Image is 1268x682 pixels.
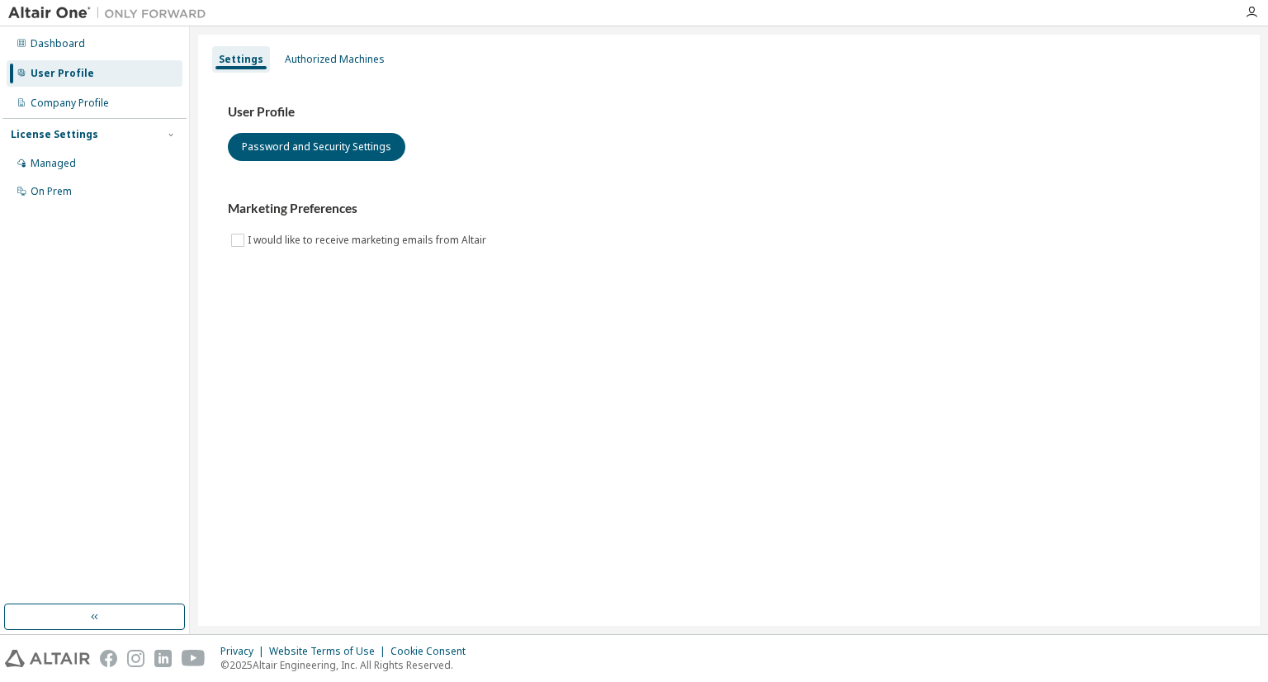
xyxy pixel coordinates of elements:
div: Company Profile [31,97,109,110]
div: Authorized Machines [285,53,385,66]
div: Privacy [220,645,269,658]
div: Settings [219,53,263,66]
img: youtube.svg [182,650,206,667]
div: On Prem [31,185,72,198]
img: altair_logo.svg [5,650,90,667]
label: I would like to receive marketing emails from Altair [248,230,490,250]
h3: Marketing Preferences [228,201,1230,217]
div: Website Terms of Use [269,645,390,658]
div: User Profile [31,67,94,80]
img: instagram.svg [127,650,144,667]
div: Dashboard [31,37,85,50]
img: facebook.svg [100,650,117,667]
div: License Settings [11,128,98,141]
div: Managed [31,157,76,170]
div: Cookie Consent [390,645,475,658]
img: Altair One [8,5,215,21]
p: © 2025 Altair Engineering, Inc. All Rights Reserved. [220,658,475,672]
img: linkedin.svg [154,650,172,667]
h3: User Profile [228,104,1230,121]
button: Password and Security Settings [228,133,405,161]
